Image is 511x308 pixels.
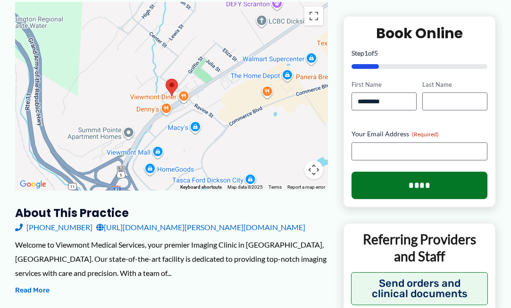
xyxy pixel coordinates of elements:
label: First Name [352,80,417,89]
button: Map camera controls [304,160,323,179]
button: Send orders and clinical documents [351,272,488,305]
button: Keyboard shortcuts [180,184,222,191]
button: Toggle fullscreen view [304,7,323,25]
img: Google [17,178,49,191]
span: 1 [364,49,368,57]
p: Step of [352,50,487,56]
label: Your Email Address [352,129,487,139]
a: [PHONE_NUMBER] [15,220,92,234]
a: Open this area in Google Maps (opens a new window) [17,178,49,191]
a: [URL][DOMAIN_NAME][PERSON_NAME][DOMAIN_NAME] [96,220,305,234]
span: 5 [374,49,378,57]
a: Report a map error [287,184,325,190]
label: Last Name [422,80,487,89]
span: (Required) [412,131,439,138]
span: Map data ©2025 [227,184,263,190]
p: Referring Providers and Staff [351,231,488,265]
button: Read More [15,285,50,296]
h2: Book Online [352,24,487,42]
h3: About this practice [15,206,328,220]
a: Terms (opens in new tab) [268,184,282,190]
div: Welcome to Viewmont Medical Services, your premier Imaging Clinic in [GEOGRAPHIC_DATA], [GEOGRAPH... [15,238,328,280]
